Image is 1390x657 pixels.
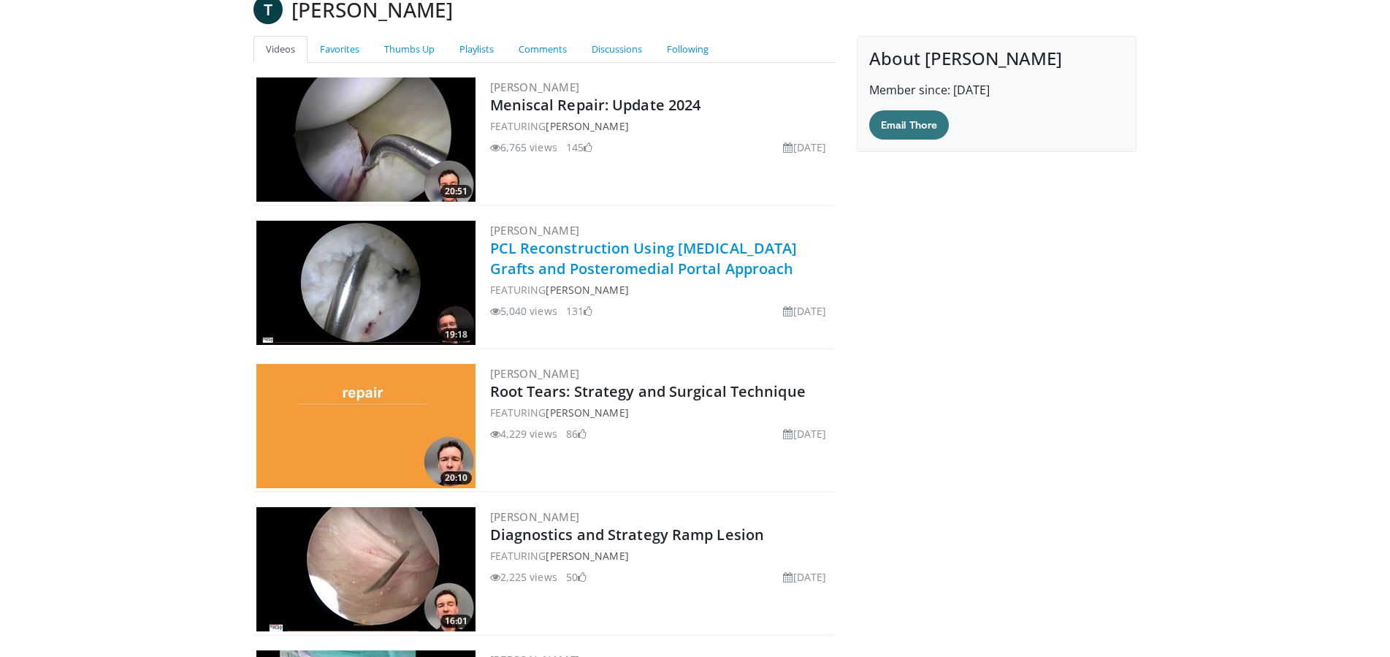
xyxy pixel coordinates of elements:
[546,119,628,133] a: [PERSON_NAME]
[783,426,826,441] li: [DATE]
[256,507,476,631] img: 4b311231-421f-4f0b-aee3-25a73986fbc5.300x170_q85_crop-smart_upscale.jpg
[490,426,557,441] li: 4,229 views
[256,364,476,488] a: 20:10
[256,221,476,345] a: 19:18
[447,36,506,63] a: Playlists
[490,95,701,115] a: Meniscal Repair: Update 2024
[490,223,580,238] a: [PERSON_NAME]
[546,406,628,419] a: [PERSON_NAME]
[490,381,806,401] a: Root Tears: Strategy and Surgical Technique
[372,36,447,63] a: Thumbs Up
[490,525,765,544] a: Diagnostics and Strategy Ramp Lesion
[253,36,308,63] a: Videos
[869,81,1124,99] p: Member since: [DATE]
[256,77,476,202] img: 106a3a39-ec7f-4e65-a126-9a23cf1eacd5.300x170_q85_crop-smart_upscale.jpg
[440,328,472,341] span: 19:18
[869,110,949,140] a: Email Thore
[490,282,833,297] div: FEATURING
[490,238,798,278] a: PCL Reconstruction Using [MEDICAL_DATA] Grafts and Posteromedial Portal Approach
[440,615,472,628] span: 16:01
[308,36,372,63] a: Favorites
[490,548,833,563] div: FEATURING
[440,471,472,485] span: 20:10
[256,364,476,488] img: c4e7adc3-e1bb-45b8-8ec3-d6da9a633c9b.300x170_q85_crop-smart_upscale.jpg
[546,549,628,563] a: [PERSON_NAME]
[783,303,826,319] li: [DATE]
[490,569,557,585] li: 2,225 views
[490,118,833,134] div: FEATURING
[579,36,654,63] a: Discussions
[256,77,476,202] a: 20:51
[546,283,628,297] a: [PERSON_NAME]
[490,303,557,319] li: 5,040 views
[490,366,580,381] a: [PERSON_NAME]
[566,303,592,319] li: 131
[490,140,557,155] li: 6,765 views
[566,140,592,155] li: 145
[490,80,580,94] a: [PERSON_NAME]
[783,569,826,585] li: [DATE]
[566,569,587,585] li: 50
[506,36,579,63] a: Comments
[256,507,476,631] a: 16:01
[440,185,472,198] span: 20:51
[783,140,826,155] li: [DATE]
[566,426,587,441] li: 86
[256,221,476,345] img: 0aff902d-d714-496f-8a3e-78ad31abca43.300x170_q85_crop-smart_upscale.jpg
[869,48,1124,69] h4: About [PERSON_NAME]
[490,405,833,420] div: FEATURING
[490,509,580,524] a: [PERSON_NAME]
[654,36,721,63] a: Following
